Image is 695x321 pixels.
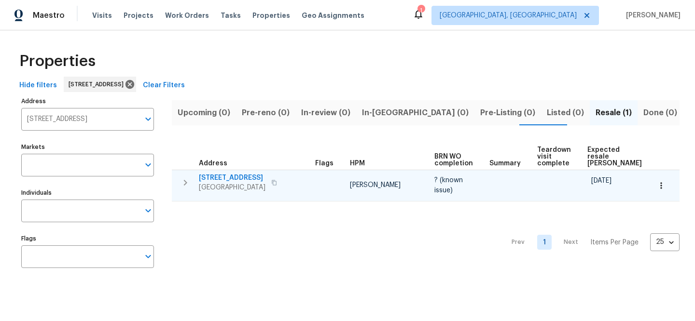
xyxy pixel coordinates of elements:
label: Address [21,98,154,104]
span: [GEOGRAPHIC_DATA] [199,183,265,192]
span: [PERSON_NAME] [622,11,681,20]
span: HPM [350,160,365,167]
span: Properties [252,11,290,20]
span: Visits [92,11,112,20]
span: Projects [124,11,153,20]
span: Tasks [221,12,241,19]
span: Summary [489,160,521,167]
span: [DATE] [591,177,612,184]
div: 1 [417,6,424,15]
span: Resale (1) [596,106,632,120]
span: In-[GEOGRAPHIC_DATA] (0) [362,106,469,120]
p: Items Per Page [590,238,639,247]
span: Expected resale [PERSON_NAME] [587,147,642,167]
span: In-review (0) [301,106,350,120]
span: Listed (0) [547,106,584,120]
span: Hide filters [19,80,57,92]
span: Clear Filters [143,80,185,92]
span: Pre-Listing (0) [480,106,535,120]
button: Open [141,204,155,217]
span: Done (0) [643,106,677,120]
span: Work Orders [165,11,209,20]
span: ? (known issue) [434,177,463,193]
span: Maestro [33,11,65,20]
span: BRN WO completion [434,153,473,167]
button: Open [141,158,155,172]
span: Upcoming (0) [178,106,230,120]
span: Properties [19,56,96,66]
button: Hide filters [15,77,61,94]
label: Individuals [21,190,154,196]
nav: Pagination Navigation [502,207,680,278]
span: Geo Assignments [302,11,364,20]
span: [STREET_ADDRESS] [199,173,265,183]
span: [GEOGRAPHIC_DATA], [GEOGRAPHIC_DATA] [440,11,577,20]
button: Clear Filters [139,77,189,94]
button: Open [141,250,155,263]
span: Address [199,160,227,167]
label: Flags [21,236,154,241]
span: Pre-reno (0) [242,106,290,120]
div: [STREET_ADDRESS] [64,77,136,92]
span: Teardown visit complete [537,147,571,167]
span: Flags [315,160,334,167]
div: 25 [650,229,680,254]
span: [STREET_ADDRESS] [69,80,127,89]
span: [PERSON_NAME] [350,182,401,188]
label: Markets [21,144,154,150]
a: Goto page 1 [537,235,552,250]
button: Open [141,112,155,126]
